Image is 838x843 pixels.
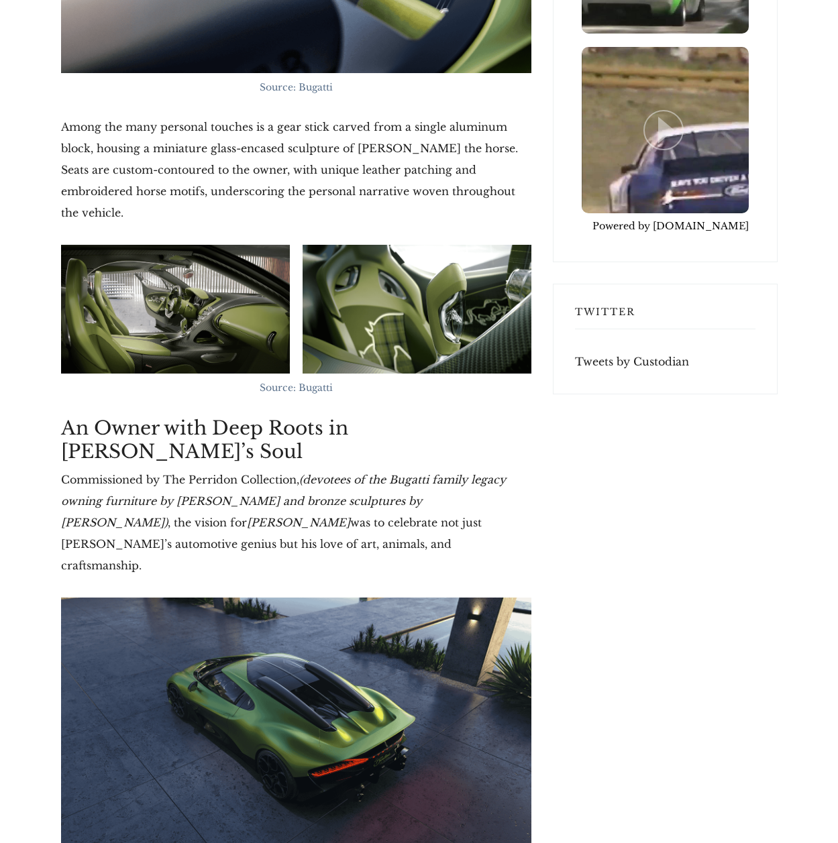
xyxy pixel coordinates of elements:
[61,473,506,529] em: (devotees of the Bugatti family legacy owning furniture by [PERSON_NAME] and bronze sculptures by...
[260,81,333,93] span: Source: Bugatti
[61,116,531,223] p: Among the many personal touches is a gear stick carved from a single aluminum block, housing a mi...
[247,516,350,529] em: [PERSON_NAME]
[260,382,333,394] span: Source: Bugatti
[592,215,749,237] a: Powered by [DOMAIN_NAME]
[575,306,755,329] h3: Twitter
[575,355,689,368] a: Tweets by Custodian
[61,469,531,576] p: Commissioned by The Perridon Collection, , the vision for was to celebrate not just [PERSON_NAME]...
[61,416,531,463] h2: An Owner with Deep Roots in [PERSON_NAME]’s Soul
